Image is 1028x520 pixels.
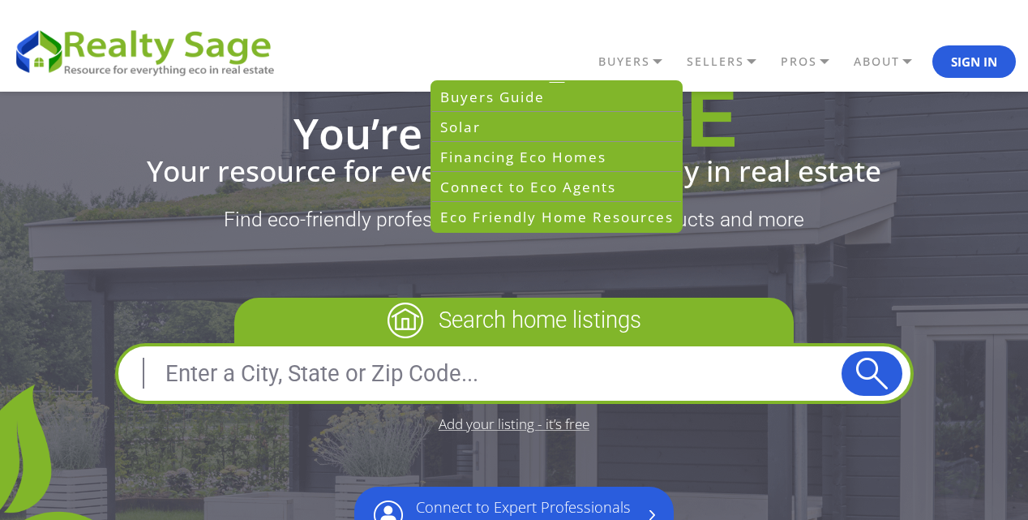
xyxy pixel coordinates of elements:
[12,208,1016,232] p: Find eco-friendly professionals, home listings, products and more
[432,202,681,231] a: Eco Friendly Home Resources
[683,48,777,75] a: SELLERS
[439,417,589,431] a: Add your listing - it’s free
[430,80,683,233] div: BUYERS
[432,172,681,202] a: Connect to Eco Agents
[432,82,681,112] a: Buyers Guide
[932,45,1016,78] button: Sign In
[12,157,1016,185] div: Your resource for everything eco-friendly in real estate
[432,112,681,142] a: Solar
[594,48,683,75] a: BUYERS
[850,48,932,75] a: ABOUT
[432,142,681,172] a: Financing Eco Homes
[12,24,288,78] img: REALTY SAGE
[234,298,794,343] p: Search home listings
[12,88,1016,155] h1: You’re the
[777,48,850,75] a: PROS
[126,354,842,393] input: Enter a City, State or Zip Code...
